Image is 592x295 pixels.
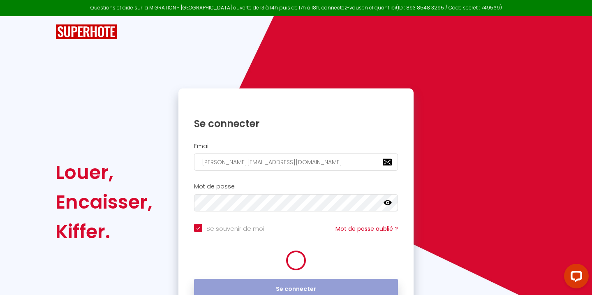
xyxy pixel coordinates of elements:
[194,153,398,171] input: Ton Email
[335,225,398,233] a: Mot de passe oublié ?
[55,187,153,217] div: Encaisser,
[194,183,398,190] h2: Mot de passe
[194,117,398,130] h1: Se connecter
[55,24,117,39] img: SuperHote logo
[55,217,153,246] div: Kiffer.
[362,4,396,11] a: en cliquant ici
[557,260,592,295] iframe: LiveChat chat widget
[55,158,153,187] div: Louer,
[194,143,398,150] h2: Email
